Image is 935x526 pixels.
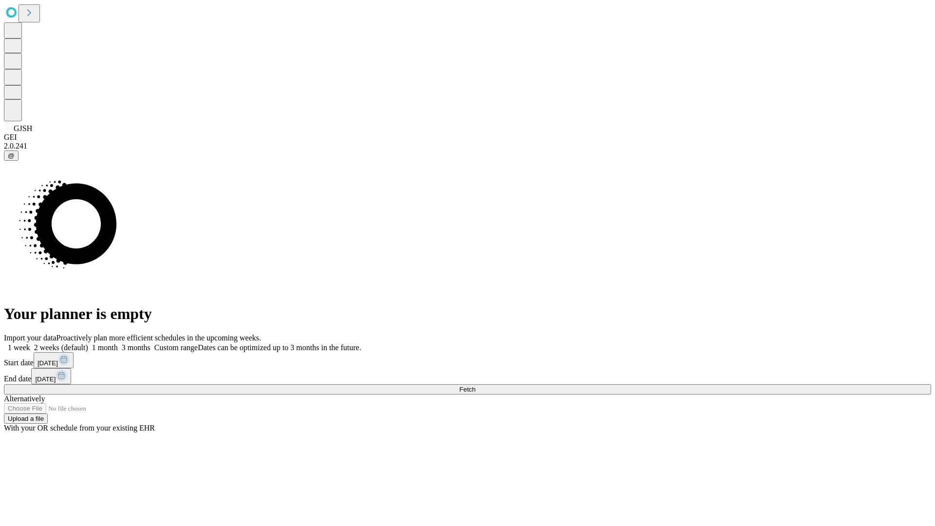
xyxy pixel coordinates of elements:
button: [DATE] [34,352,74,368]
div: GEI [4,133,931,142]
span: Import your data [4,334,56,342]
button: Fetch [4,384,931,394]
button: [DATE] [31,368,71,384]
span: Fetch [459,386,475,393]
span: Dates can be optimized up to 3 months in the future. [198,343,361,352]
span: Proactively plan more efficient schedules in the upcoming weeks. [56,334,261,342]
h1: Your planner is empty [4,305,931,323]
span: Alternatively [4,394,45,403]
span: 1 week [8,343,30,352]
span: GJSH [14,124,32,132]
span: With your OR schedule from your existing EHR [4,424,155,432]
span: 3 months [122,343,150,352]
span: 2 weeks (default) [34,343,88,352]
span: Custom range [154,343,198,352]
span: 1 month [92,343,118,352]
button: @ [4,150,19,161]
div: Start date [4,352,931,368]
div: End date [4,368,931,384]
span: [DATE] [35,376,56,383]
span: @ [8,152,15,159]
span: [DATE] [37,359,58,367]
button: Upload a file [4,413,48,424]
div: 2.0.241 [4,142,931,150]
